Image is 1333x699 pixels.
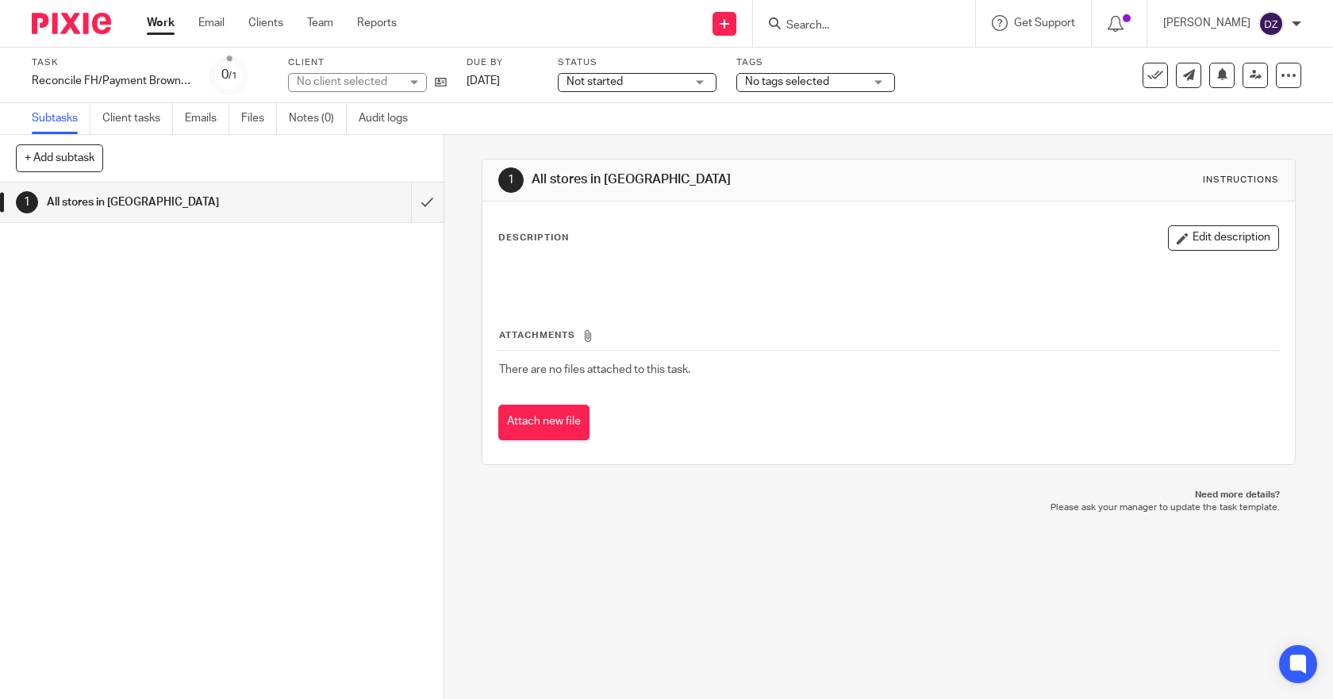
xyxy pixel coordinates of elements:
[32,73,190,89] div: Reconcile FH/Payment Brown- [DATE]
[16,191,38,213] div: 1
[307,15,333,31] a: Team
[288,56,447,69] label: Client
[736,56,895,69] label: Tags
[32,73,190,89] div: Reconcile FH/Payment Brown- Tuesday
[498,405,590,440] button: Attach new file
[32,56,190,69] label: Task
[1258,11,1284,36] img: svg%3E
[498,232,569,244] p: Description
[198,15,225,31] a: Email
[357,15,397,31] a: Reports
[532,171,922,188] h1: All stores in [GEOGRAPHIC_DATA]
[558,56,716,69] label: Status
[745,76,829,87] span: No tags selected
[1203,174,1279,186] div: Instructions
[497,489,1281,501] p: Need more details?
[32,103,90,134] a: Subtasks
[32,13,111,34] img: Pixie
[1163,15,1250,31] p: [PERSON_NAME]
[785,19,928,33] input: Search
[241,103,277,134] a: Files
[248,15,283,31] a: Clients
[1168,225,1279,251] button: Edit description
[229,71,237,80] small: /1
[467,75,500,86] span: [DATE]
[185,103,229,134] a: Emails
[499,331,575,340] span: Attachments
[221,66,237,84] div: 0
[497,501,1281,514] p: Please ask your manager to update the task template.
[359,103,420,134] a: Audit logs
[467,56,538,69] label: Due by
[499,364,690,375] span: There are no files attached to this task.
[498,167,524,193] div: 1
[16,144,103,171] button: + Add subtask
[289,103,347,134] a: Notes (0)
[47,190,279,214] h1: All stores in [GEOGRAPHIC_DATA]
[567,76,623,87] span: Not started
[297,74,400,90] div: No client selected
[102,103,173,134] a: Client tasks
[1014,17,1075,29] span: Get Support
[147,15,175,31] a: Work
